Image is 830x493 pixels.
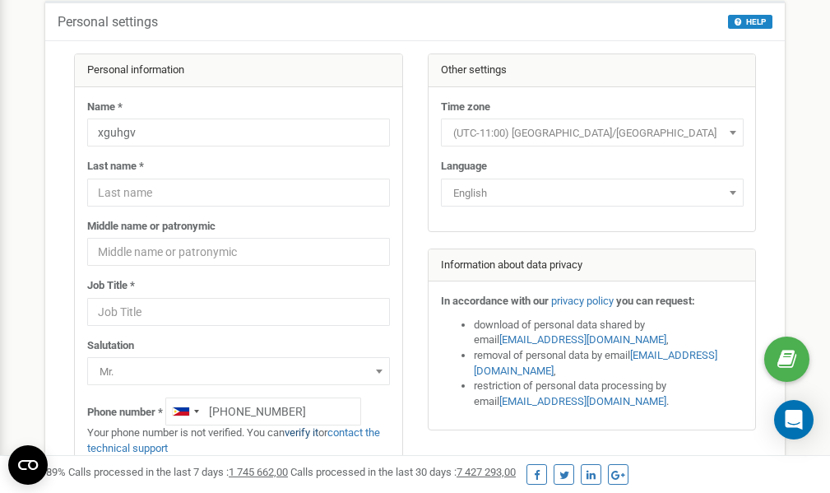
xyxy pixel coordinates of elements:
[774,400,814,440] div: Open Intercom Messenger
[429,249,756,282] div: Information about data privacy
[87,219,216,235] label: Middle name or patronymic
[87,405,163,421] label: Phone number *
[457,466,516,478] u: 7 427 293,00
[447,122,738,145] span: (UTC-11:00) Pacific/Midway
[87,119,390,147] input: Name
[429,54,756,87] div: Other settings
[290,466,516,478] span: Calls processed in the last 30 days :
[441,179,744,207] span: English
[441,159,487,174] label: Language
[474,379,744,409] li: restriction of personal data processing by email .
[616,295,695,307] strong: you can request:
[166,398,204,425] div: Telephone country code
[474,348,744,379] li: removal of personal data by email ,
[87,298,390,326] input: Job Title
[441,295,549,307] strong: In accordance with our
[474,349,717,377] a: [EMAIL_ADDRESS][DOMAIN_NAME]
[75,54,402,87] div: Personal information
[87,159,144,174] label: Last name *
[285,426,318,439] a: verify it
[68,466,288,478] span: Calls processed in the last 7 days :
[441,100,490,115] label: Time zone
[447,182,738,205] span: English
[87,338,134,354] label: Salutation
[87,100,123,115] label: Name *
[87,238,390,266] input: Middle name or patronymic
[441,119,744,147] span: (UTC-11:00) Pacific/Midway
[728,15,772,29] button: HELP
[58,15,158,30] h5: Personal settings
[87,426,380,454] a: contact the technical support
[8,445,48,485] button: Open CMP widget
[87,357,390,385] span: Mr.
[474,318,744,348] li: download of personal data shared by email ,
[87,179,390,207] input: Last name
[165,398,361,426] input: +1-800-555-55-55
[87,278,135,294] label: Job Title *
[87,426,390,456] p: Your phone number is not verified. You can or
[93,360,384,384] span: Mr.
[229,466,288,478] u: 1 745 662,00
[551,295,614,307] a: privacy policy
[499,395,666,407] a: [EMAIL_ADDRESS][DOMAIN_NAME]
[499,333,666,346] a: [EMAIL_ADDRESS][DOMAIN_NAME]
